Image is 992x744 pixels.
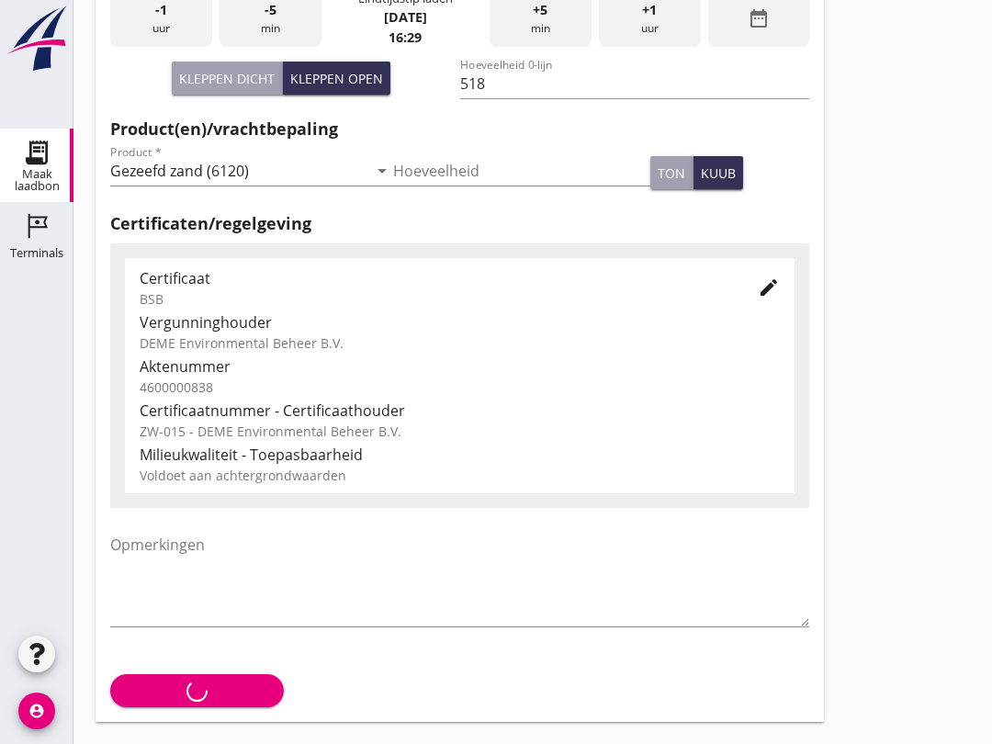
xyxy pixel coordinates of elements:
input: Hoeveelheid [393,156,650,186]
i: arrow_drop_down [371,160,393,182]
div: ZW-015 - DEME Environmental Beheer B.V. [140,422,780,441]
div: Aktenummer [140,355,780,378]
button: ton [650,156,693,189]
div: Terminals [10,247,63,259]
button: Kleppen dicht [172,62,283,95]
div: kuub [701,163,736,183]
div: Voldoet aan achtergrondwaarden [140,466,780,485]
div: BSB [140,289,728,309]
textarea: Opmerkingen [110,530,809,626]
input: Product * [110,156,367,186]
i: date_range [748,7,770,29]
button: kuub [693,156,743,189]
div: Certificaat [140,267,728,289]
div: Vergunninghouder [140,311,780,333]
div: Milieukwaliteit - Toepasbaarheid [140,444,780,466]
div: Kleppen open [290,69,383,88]
div: DEME Environmental Beheer B.V. [140,333,780,353]
button: Kleppen open [283,62,390,95]
div: ton [658,163,685,183]
strong: [DATE] [384,8,427,26]
h2: Certificaten/regelgeving [110,211,809,236]
div: Kleppen dicht [179,69,275,88]
strong: 16:29 [389,28,422,46]
h2: Product(en)/vrachtbepaling [110,117,809,141]
i: edit [758,276,780,299]
div: Certificaatnummer - Certificaathouder [140,400,780,422]
i: account_circle [18,693,55,729]
input: Hoeveelheid 0-lijn [460,69,810,98]
img: logo-small.a267ee39.svg [4,5,70,73]
div: 4600000838 [140,378,780,397]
